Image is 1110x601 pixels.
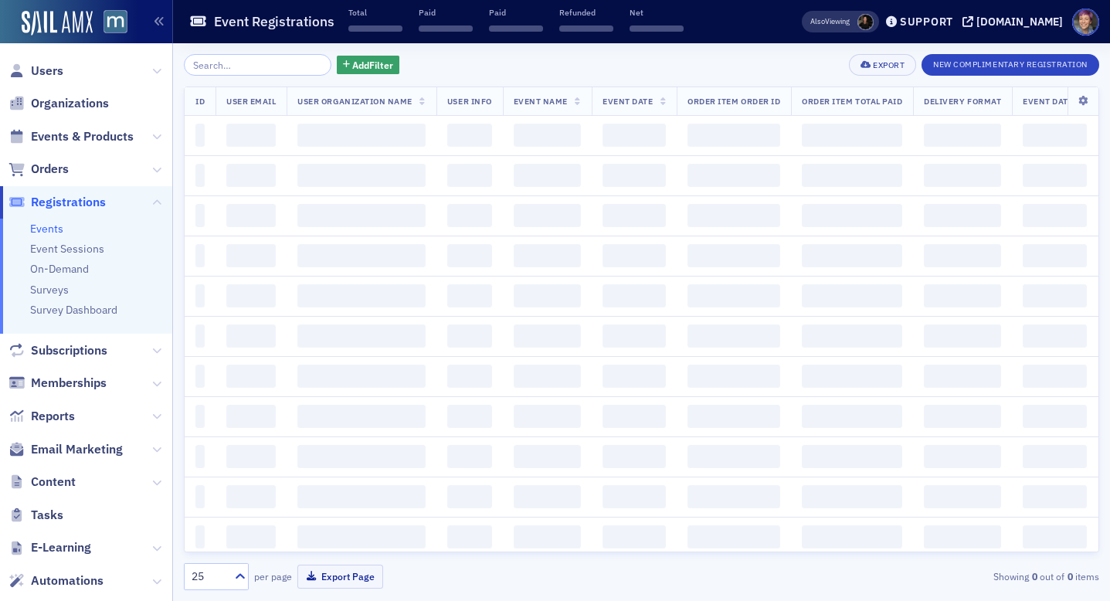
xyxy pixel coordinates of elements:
[514,164,581,187] span: ‌
[297,485,426,508] span: ‌
[1023,525,1086,548] span: ‌
[687,445,780,468] span: ‌
[31,507,63,524] span: Tasks
[31,95,109,112] span: Organizations
[962,16,1068,27] button: [DOMAIN_NAME]
[30,262,89,276] a: On-Demand
[447,124,492,147] span: ‌
[603,284,666,307] span: ‌
[447,525,492,548] span: ‌
[226,164,276,187] span: ‌
[924,164,1001,187] span: ‌
[8,474,76,491] a: Content
[687,164,780,187] span: ‌
[687,124,780,147] span: ‌
[514,324,581,348] span: ‌
[30,303,117,317] a: Survey Dashboard
[687,96,780,107] span: Order Item Order ID
[30,283,69,297] a: Surveys
[805,569,1099,583] div: Showing out of items
[297,445,426,468] span: ‌
[297,164,426,187] span: ‌
[184,54,331,76] input: Search…
[802,244,902,267] span: ‌
[30,242,104,256] a: Event Sessions
[873,61,905,70] div: Export
[514,284,581,307] span: ‌
[810,16,825,26] div: Also
[687,204,780,227] span: ‌
[514,204,581,227] span: ‌
[514,124,581,147] span: ‌
[1023,324,1086,348] span: ‌
[226,244,276,267] span: ‌
[8,572,104,589] a: Automations
[419,25,473,32] span: ‌
[1023,365,1086,388] span: ‌
[924,485,1001,508] span: ‌
[195,244,205,267] span: ‌
[226,445,276,468] span: ‌
[31,128,134,145] span: Events & Products
[31,539,91,556] span: E-Learning
[687,244,780,267] span: ‌
[802,485,902,508] span: ‌
[8,161,69,178] a: Orders
[687,525,780,548] span: ‌
[514,244,581,267] span: ‌
[687,284,780,307] span: ‌
[924,324,1001,348] span: ‌
[687,365,780,388] span: ‌
[630,7,684,18] p: Net
[559,25,613,32] span: ‌
[924,405,1001,428] span: ‌
[603,365,666,388] span: ‌
[30,222,63,236] a: Events
[447,365,492,388] span: ‌
[802,525,902,548] span: ‌
[900,15,953,29] div: Support
[31,161,69,178] span: Orders
[297,284,426,307] span: ‌
[1023,284,1086,307] span: ‌
[297,124,426,147] span: ‌
[687,405,780,428] span: ‌
[687,324,780,348] span: ‌
[8,342,107,359] a: Subscriptions
[976,15,1063,29] div: [DOMAIN_NAME]
[924,96,1001,107] span: Delivery Format
[603,164,666,187] span: ‌
[8,63,63,80] a: Users
[1072,8,1099,36] span: Profile
[226,405,276,428] span: ‌
[630,25,684,32] span: ‌
[195,405,205,428] span: ‌
[603,244,666,267] span: ‌
[22,11,93,36] img: SailAMX
[447,485,492,508] span: ‌
[802,284,902,307] span: ‌
[348,25,402,32] span: ‌
[1023,405,1086,428] span: ‌
[514,405,581,428] span: ‌
[31,408,75,425] span: Reports
[1023,485,1086,508] span: ‌
[31,474,76,491] span: Content
[93,10,127,36] a: View Homepage
[337,56,400,75] button: AddFilter
[603,485,666,508] span: ‌
[514,445,581,468] span: ‌
[924,365,1001,388] span: ‌
[226,96,276,107] span: User Email
[1029,569,1040,583] strong: 0
[195,124,205,147] span: ‌
[603,324,666,348] span: ‌
[195,485,205,508] span: ‌
[8,194,106,211] a: Registrations
[603,124,666,147] span: ‌
[489,7,543,18] p: Paid
[1023,124,1086,147] span: ‌
[603,525,666,548] span: ‌
[802,365,902,388] span: ‌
